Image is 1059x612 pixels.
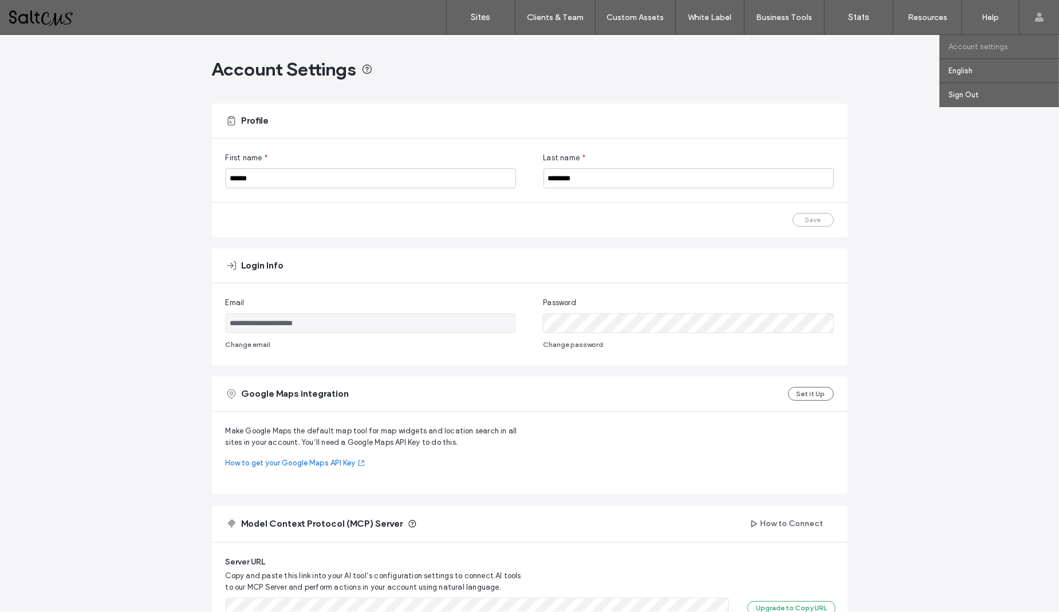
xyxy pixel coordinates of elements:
input: Last name [544,168,834,188]
a: How to get your Google Maps API Key [226,457,530,469]
label: Business Tools [757,13,813,22]
button: Change email [226,338,271,352]
label: Clients & Team [527,13,584,22]
input: First name [226,168,516,188]
label: Resources [908,13,947,22]
span: Password [543,297,576,309]
button: How to Connect [740,515,834,533]
label: White Label [688,13,732,22]
button: Set it Up [788,387,834,401]
span: Make Google Maps the default map tool for map widgets and location search in all sites in your ac... [226,425,530,448]
label: Custom Assets [607,13,664,22]
label: Sites [471,12,491,22]
a: Sign Out [948,83,1059,106]
span: Google Maps integration [242,388,349,400]
span: Account Settings [212,58,357,81]
span: Last name [544,152,580,164]
span: Help [26,8,50,18]
label: Account settings [948,42,1008,51]
label: Stats [848,12,869,22]
label: English [948,66,973,75]
label: Sign Out [948,90,979,99]
a: Account settings [948,35,1059,58]
span: Model Context Protocol (MCP) Server [242,518,403,530]
span: First name [226,152,262,164]
span: Profile [242,114,269,127]
input: Password [543,313,833,333]
span: Login Info [242,259,284,272]
span: Email [226,297,245,309]
button: Change password [543,338,603,352]
span: Copy and paste this link into your AI tool’s configuration settings to connect AI tools to our MC... [226,570,528,593]
span: Server URL [226,556,266,568]
input: Email [226,313,516,333]
label: Help [982,13,999,22]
